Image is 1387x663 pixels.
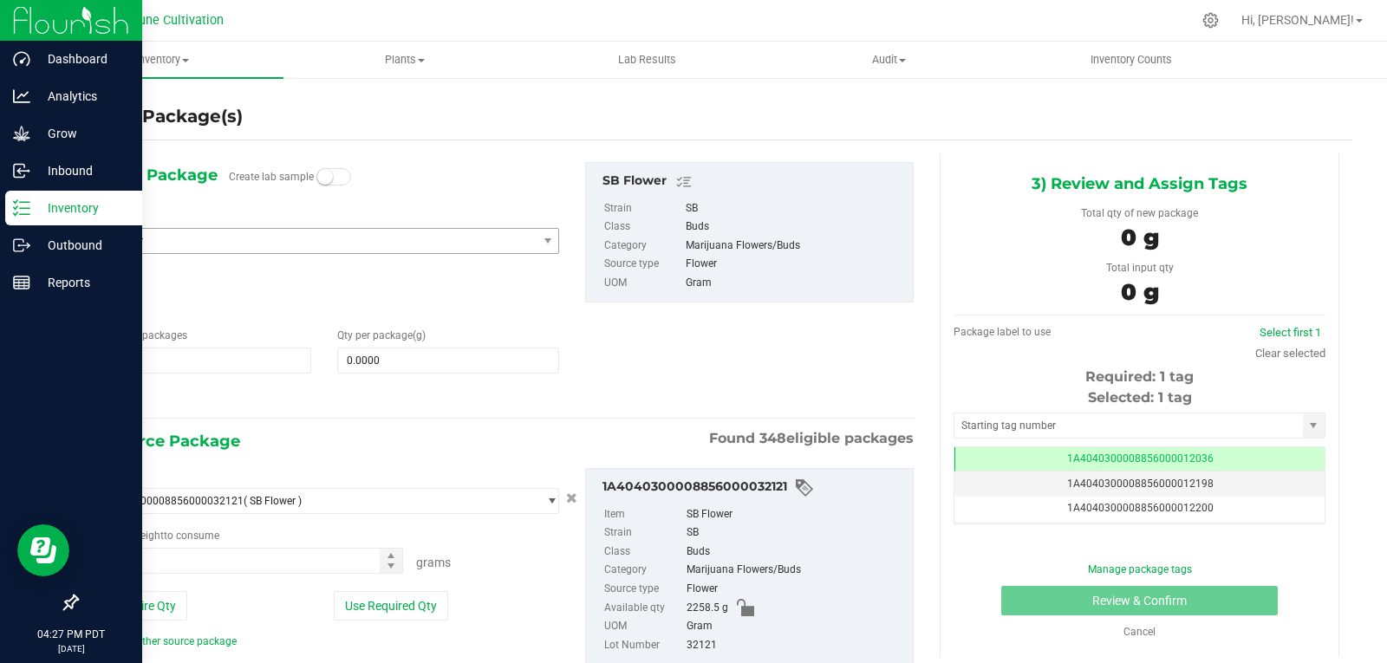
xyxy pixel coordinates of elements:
label: Available qty [604,599,683,618]
span: SB Flower [97,235,512,247]
span: Inventory [42,52,283,68]
p: Analytics [30,86,134,107]
button: Cancel button [561,486,583,511]
span: Total qty of new package [1081,207,1198,219]
label: Strain [604,523,683,543]
a: Manage package tags [1088,563,1192,575]
span: 1A4040300008856000012036 [1067,452,1214,465]
input: 0.0000 g [90,549,402,573]
inline-svg: Reports [13,274,30,291]
span: 2258.5 g [687,599,728,618]
span: 3) Review and Assign Tags [1032,171,1247,197]
span: 0 g [1121,224,1159,251]
span: Decrease value [380,561,401,574]
p: Reports [30,272,134,293]
input: 0.0000 [338,348,558,373]
a: Select first 1 [1260,326,1321,339]
span: Inventory Counts [1067,52,1195,68]
span: (g) [413,329,426,341]
button: Use Required Qty [334,591,448,621]
span: Lab Results [595,52,700,68]
span: Required: 1 tag [1085,368,1194,385]
label: Class [604,218,682,237]
p: Inbound [30,160,134,181]
span: Increase value [380,549,401,562]
span: 0 g [1121,278,1159,306]
span: Package to consume [89,530,219,542]
label: Category [604,237,682,256]
span: Package label to use [954,326,1051,338]
span: Dune Cultivation [131,13,224,28]
inline-svg: Dashboard [13,50,30,68]
div: Buds [686,218,904,237]
div: SB Flower [602,172,904,192]
label: Lot Number [604,636,683,655]
div: Buds [687,543,904,562]
inline-svg: Grow [13,125,30,142]
input: Starting tag number [954,413,1303,438]
label: Create lab sample [229,164,314,190]
a: Cancel [1123,626,1156,638]
span: SB [89,283,559,309]
span: select [537,489,558,513]
p: Inventory [30,198,134,218]
div: Flower [686,255,904,274]
div: SB [686,199,904,218]
span: Found eligible packages [709,428,914,449]
p: 04:27 PM PDT [8,627,134,642]
a: Plants [283,42,525,78]
span: 348 [759,430,786,446]
a: Add another source package [89,635,237,647]
a: Audit [768,42,1010,78]
label: Source type [604,580,683,599]
iframe: Resource center [17,524,69,576]
label: UOM [604,274,682,293]
div: 32121 [687,636,904,655]
button: Review & Confirm [1001,586,1278,615]
span: Total input qty [1106,262,1174,274]
span: Selected: 1 tag [1088,389,1192,406]
inline-svg: Inbound [13,162,30,179]
span: Plants [284,52,524,68]
div: 1A4040300008856000032121 [602,478,904,498]
p: Grow [30,123,134,144]
a: Lab Results [526,42,768,78]
inline-svg: Outbound [13,237,30,254]
div: Flower [687,580,904,599]
h4: Create Package(s) [76,104,243,129]
a: Clear selected [1255,347,1325,360]
div: SB [687,523,904,543]
span: 1) New Package [89,162,218,188]
a: Inventory Counts [1010,42,1252,78]
inline-svg: Analytics [13,88,30,105]
div: Gram [686,274,904,293]
span: 1A4040300008856000012200 [1067,502,1214,514]
span: weight [133,530,164,542]
span: ( SB Flower ) [244,495,302,507]
p: [DATE] [8,642,134,655]
p: Dashboard [30,49,134,69]
label: Source type [604,255,682,274]
div: SB Flower [687,505,904,524]
span: 2) Source Package [89,428,240,454]
div: Gram [687,617,904,636]
label: Strain [604,199,682,218]
span: Grams [416,556,451,569]
span: select [1303,413,1325,438]
div: Marijuana Flowers/Buds [687,561,904,580]
span: 1A4040300008856000032121 [97,495,244,507]
label: Item [604,505,683,524]
div: Marijuana Flowers/Buds [686,237,904,256]
div: Manage settings [1200,12,1221,29]
span: Hi, [PERSON_NAME]! [1241,13,1354,27]
span: 1A4040300008856000012198 [1067,478,1214,490]
label: Category [604,561,683,580]
p: Outbound [30,235,134,256]
a: Inventory [42,42,283,78]
span: Audit [769,52,1009,68]
span: Qty per package [337,329,426,341]
inline-svg: Inventory [13,199,30,217]
label: Class [604,543,683,562]
input: 1 [90,348,310,373]
span: select [537,229,558,253]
